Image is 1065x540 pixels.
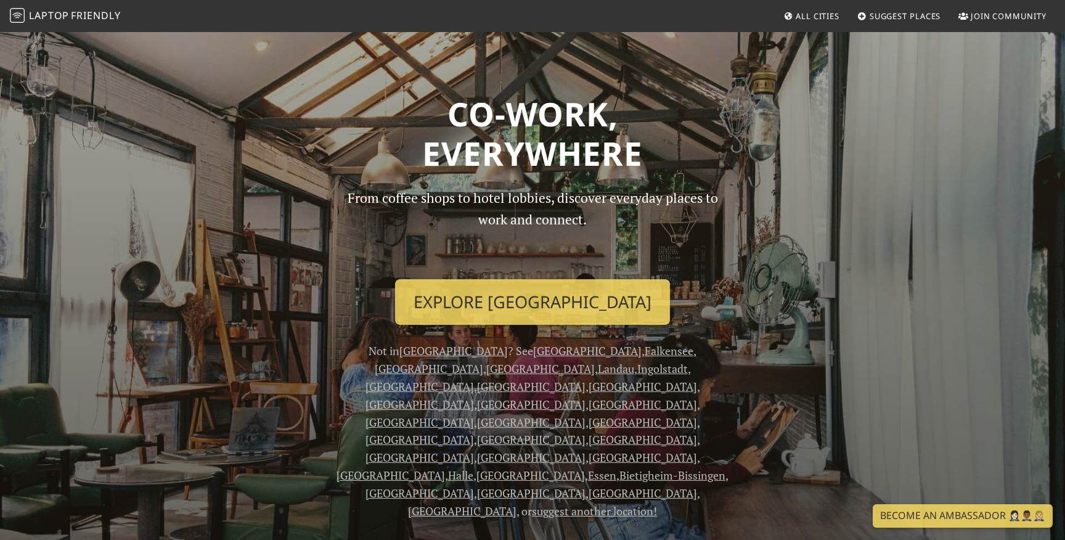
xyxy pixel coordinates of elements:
a: [GEOGRAPHIC_DATA] [365,379,474,394]
span: Laptop [29,9,69,22]
a: LaptopFriendly LaptopFriendly [10,6,121,27]
span: Friendly [71,9,120,22]
a: Landau [598,361,634,376]
a: [GEOGRAPHIC_DATA] [399,343,508,358]
a: [GEOGRAPHIC_DATA] [589,379,697,394]
a: [GEOGRAPHIC_DATA] [533,343,642,358]
a: suggest another location! [532,504,657,518]
a: Falkensee [645,343,693,358]
a: [GEOGRAPHIC_DATA] [337,468,445,483]
a: Become an Ambassador 🤵🏻‍♀️🤵🏾‍♂️🤵🏼‍♀️ [873,504,1053,528]
a: [GEOGRAPHIC_DATA] [476,468,585,483]
a: Bietigheim-Bissingen [619,468,725,483]
a: [GEOGRAPHIC_DATA] [375,361,483,376]
span: All Cities [796,10,839,22]
a: [GEOGRAPHIC_DATA] [365,415,474,430]
a: [GEOGRAPHIC_DATA] [589,432,697,447]
span: Not in ? See , , , , , , , , , , , , , , , , , , , , , , , , , , , , , , or [337,343,728,518]
a: All Cities [778,5,844,27]
h1: Co-work, Everywhere [133,94,932,173]
p: From coffee shops to hotel lobbies, discover everyday places to work and connect. [337,187,728,269]
a: [GEOGRAPHIC_DATA] [477,379,586,394]
a: Join Community [953,5,1051,27]
a: Explore [GEOGRAPHIC_DATA] [395,279,670,325]
a: [GEOGRAPHIC_DATA] [365,397,474,412]
img: LaptopFriendly [10,8,25,23]
a: Suggest Places [852,5,946,27]
a: [GEOGRAPHIC_DATA] [477,397,586,412]
a: [GEOGRAPHIC_DATA] [408,504,516,518]
a: [GEOGRAPHIC_DATA] [477,432,586,447]
a: [GEOGRAPHIC_DATA] [589,486,697,501]
a: Essen [588,468,616,483]
a: [GEOGRAPHIC_DATA] [477,450,586,465]
a: [GEOGRAPHIC_DATA] [589,397,697,412]
a: [GEOGRAPHIC_DATA] [365,486,474,501]
a: [GEOGRAPHIC_DATA] [477,415,586,430]
a: [GEOGRAPHIC_DATA] [365,432,474,447]
a: [GEOGRAPHIC_DATA] [486,361,595,376]
a: [GEOGRAPHIC_DATA] [589,415,697,430]
a: [GEOGRAPHIC_DATA] [589,450,697,465]
span: Join Community [971,10,1047,22]
a: Ingolstadt [637,361,688,376]
a: [GEOGRAPHIC_DATA] [477,486,586,501]
a: [GEOGRAPHIC_DATA] [365,450,474,465]
span: Suggest Places [870,10,941,22]
a: Halle [448,468,473,483]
